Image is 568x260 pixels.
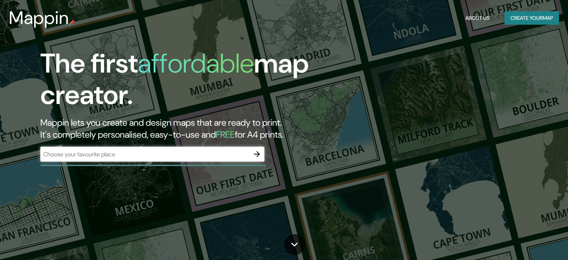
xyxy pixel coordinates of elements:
button: Create yourmap [505,11,559,25]
button: About Us [462,11,493,25]
iframe: Help widget launcher [502,231,560,252]
input: Choose your favourite place [40,150,249,159]
img: mappin-pin [69,19,75,25]
h1: affordable [138,46,254,81]
h1: The first map creator. [40,48,325,117]
h3: Mappin [9,7,69,28]
h2: Mappin lets you create and design maps that are ready to print. It's completely personalised, eas... [40,117,325,141]
h5: FREE [216,129,235,140]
